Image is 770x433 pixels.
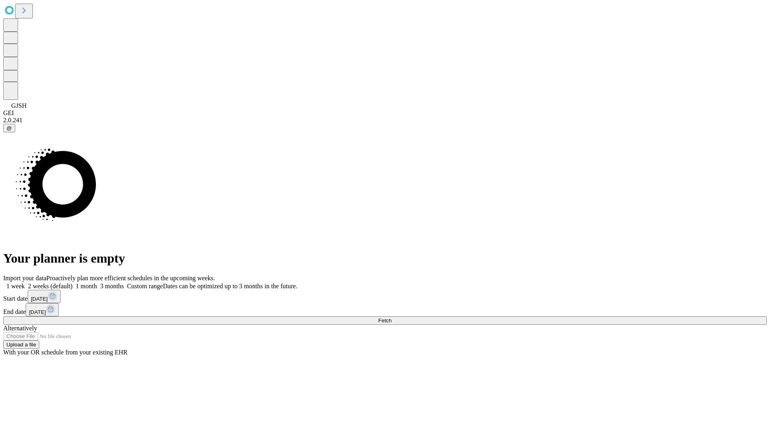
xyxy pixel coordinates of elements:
button: Fetch [3,316,767,325]
span: Custom range [127,283,163,289]
div: End date [3,303,767,316]
button: @ [3,124,15,132]
span: [DATE] [31,296,48,302]
span: With your OR schedule from your existing EHR [3,349,128,356]
span: @ [6,125,12,131]
span: GJSH [11,102,26,109]
button: [DATE] [28,290,61,303]
span: Proactively plan more efficient schedules in the upcoming weeks. [47,275,215,281]
span: 2 weeks (default) [28,283,73,289]
span: [DATE] [29,309,46,315]
span: 1 month [76,283,97,289]
span: 3 months [100,283,124,289]
div: Start date [3,290,767,303]
span: Alternatively [3,325,37,332]
span: Dates can be optimized up to 3 months in the future. [163,283,297,289]
span: Fetch [378,318,391,324]
h1: Your planner is empty [3,251,767,266]
span: Import your data [3,275,47,281]
button: [DATE] [26,303,59,316]
div: GEI [3,109,767,117]
span: 1 week [6,283,25,289]
button: Upload a file [3,340,39,349]
div: 2.0.241 [3,117,767,124]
